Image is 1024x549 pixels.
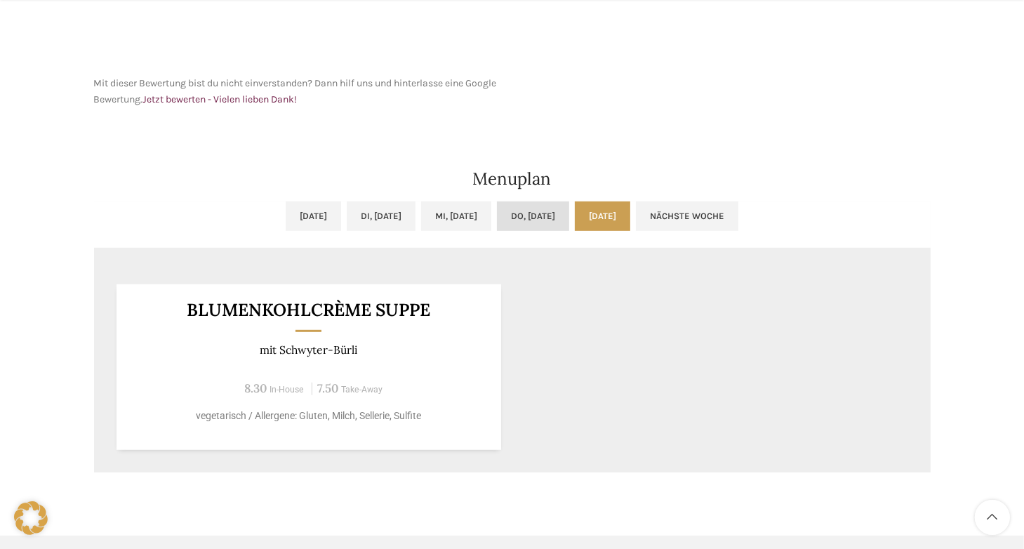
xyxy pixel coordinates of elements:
[421,201,491,231] a: Mi, [DATE]
[975,500,1010,535] a: Scroll to top button
[286,201,341,231] a: [DATE]
[575,201,630,231] a: [DATE]
[317,381,338,396] span: 7.50
[636,201,738,231] a: Nächste Woche
[133,409,484,423] p: vegetarisch / Allergene: Gluten, Milch, Sellerie, Sulfite
[497,201,569,231] a: Do, [DATE]
[94,171,931,187] h2: Menuplan
[133,343,484,357] p: mit Schwyter-Bürli
[347,201,415,231] a: Di, [DATE]
[270,385,304,395] span: In-House
[94,76,505,107] p: Mit dieser Bewertung bist du nicht einverstanden? Dann hilf uns und hinterlasse eine Google Bewer...
[341,385,383,395] span: Take-Away
[133,301,484,319] h3: Blumenkohlcrème suppe
[244,381,267,396] span: 8.30
[143,93,298,105] a: Jetzt bewerten - Vielen lieben Dank!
